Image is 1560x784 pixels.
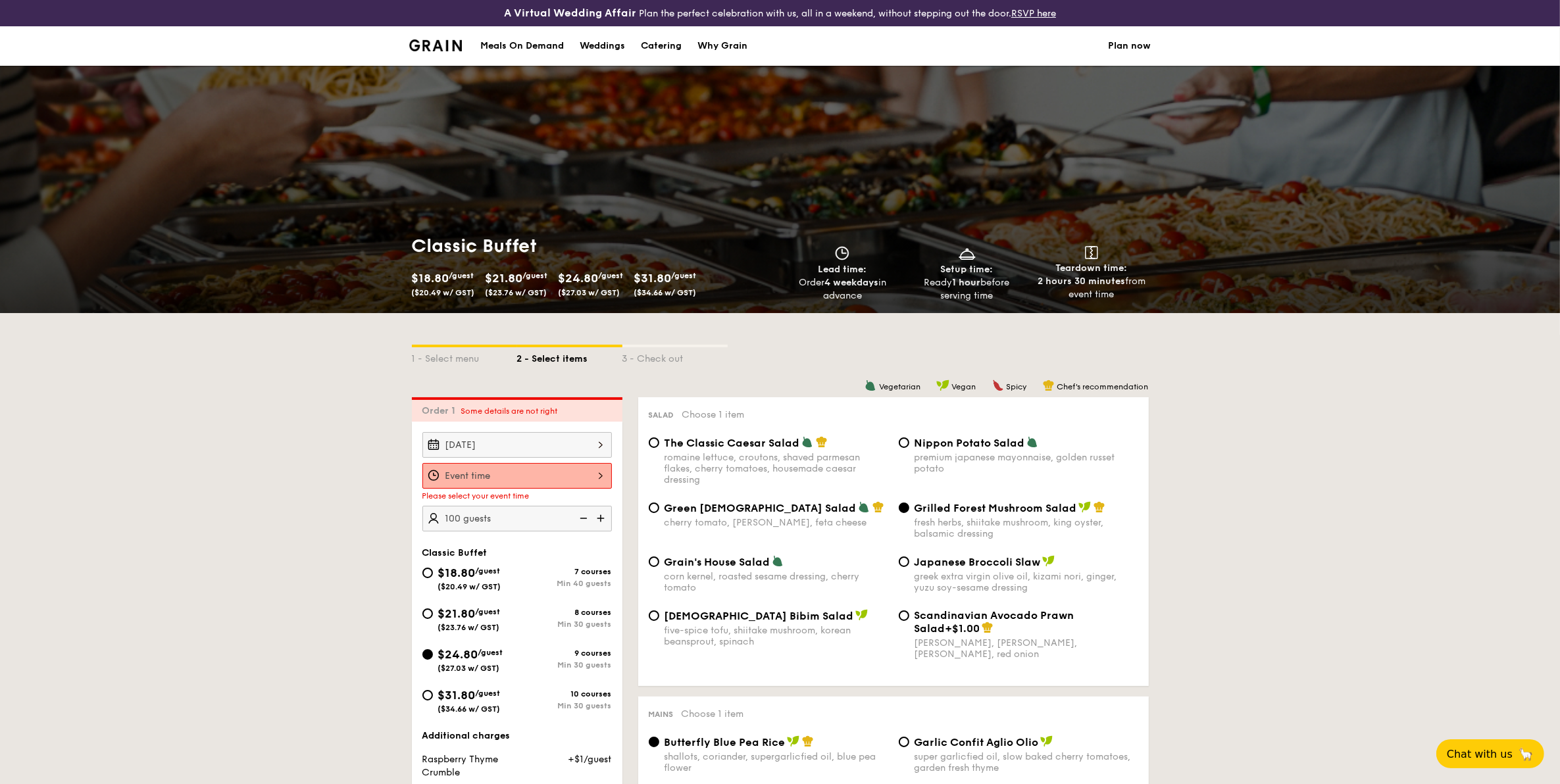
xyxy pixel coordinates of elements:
[915,637,1138,660] div: [PERSON_NAME], [PERSON_NAME], [PERSON_NAME], red onion
[517,608,612,617] div: 8 courses
[422,432,612,458] input: Event date
[865,380,876,391] img: icon-vegetarian.fe4039eb.svg
[401,5,1159,21] div: Plan the perfect celebration with us, all in a weekend, without stepping out the door.
[634,288,697,297] span: ($34.66 w/ GST)
[665,625,888,647] div: five-spice tofu, shiitake mushroom, korean beansprout, spinach
[517,701,612,710] div: Min 30 guests
[572,506,592,531] img: icon-reduce.1d2dbef1.svg
[1109,26,1151,66] a: Plan now
[580,26,625,66] div: Weddings
[422,649,433,660] input: $24.80/guest($27.03 w/ GST)9 coursesMin 30 guests
[665,751,888,773] div: shallots, coriander, supergarlicfied oil, blue pea flower
[559,288,620,297] span: ($27.03 w/ GST)
[982,622,994,633] img: icon-chef-hat.a58ddaea.svg
[472,26,572,66] a: Meals On Demand
[486,271,523,285] span: $21.80
[1007,382,1027,391] span: Spicy
[649,410,674,420] span: Salad
[1040,735,1053,747] img: icon-vegan.f8ff3823.svg
[945,622,980,635] span: +$1.00
[787,735,800,747] img: icon-vegan.f8ff3823.svg
[915,437,1025,449] span: Nippon Potato Salad
[690,26,755,66] a: Why Grain
[936,380,949,391] img: icon-vegan.f8ff3823.svg
[915,609,1074,635] span: Scandinavian Avocado Prawn Salad
[941,264,994,275] span: Setup time:
[517,689,612,698] div: 10 courses
[915,556,1041,568] span: Japanese Broccoli Slaw
[422,568,433,578] input: $18.80/guest($20.49 w/ GST)7 coursesMin 40 guests
[422,547,488,558] span: Classic Buffet
[649,502,659,513] input: Green [DEMOGRAPHIC_DATA] Saladcherry tomato, [PERSON_NAME], feta cheese
[915,517,1138,539] div: fresh herbs, shiitake mushroom, king oyster, balsamic dressing
[649,610,659,621] input: [DEMOGRAPHIC_DATA] Bibim Saladfive-spice tofu, shiitake mushroom, korean beansprout, spinach
[855,609,868,621] img: icon-vegan.f8ff3823.svg
[412,288,475,297] span: ($20.49 w/ GST)
[523,271,548,280] span: /guest
[572,26,633,66] a: Weddings
[649,710,674,719] span: Mains
[665,556,770,568] span: Grain's House Salad
[622,347,728,366] div: 3 - Check out
[438,704,501,714] span: ($34.66 w/ GST)
[899,737,909,747] input: Garlic Confit Aglio Oliosuper garlicfied oil, slow baked cherry tomatoes, garden fresh thyme
[665,610,854,622] span: [DEMOGRAPHIC_DATA] Bibim Salad
[517,660,612,670] div: Min 30 guests
[504,5,636,21] h4: A Virtual Wedding Affair
[1043,380,1055,391] img: icon-chef-hat.a58ddaea.svg
[858,501,870,513] img: icon-vegetarian.fe4039eb.svg
[476,689,501,698] span: /guest
[517,347,622,366] div: 2 - Select items
[461,406,558,416] span: Some details are not right
[957,246,977,260] img: icon-dish.430c3a2e.svg
[438,582,501,591] span: ($20.49 w/ GST)
[1085,246,1098,259] img: icon-teardown.65201eee.svg
[1038,276,1125,287] strong: 2 hours 30 minutes
[1026,436,1038,448] img: icon-vegetarian.fe4039eb.svg
[665,571,888,593] div: corn kernel, roasted sesame dressing, cherry tomato
[517,649,612,658] div: 9 courses
[476,607,501,616] span: /guest
[438,606,476,621] span: $21.80
[480,26,564,66] div: Meals On Demand
[568,754,611,765] span: +$1/guest
[1078,501,1092,513] img: icon-vegan.f8ff3823.svg
[1057,382,1149,391] span: Chef's recommendation
[559,271,599,285] span: $24.80
[633,26,690,66] a: Catering
[1034,275,1148,301] div: from event time
[438,623,500,632] span: ($23.76 w/ GST)
[517,567,612,576] div: 7 courses
[438,664,500,673] span: ($27.03 w/ GST)
[649,737,659,747] input: Butterfly Blue Pea Riceshallots, coriander, supergarlicfied oil, blue pea flower
[422,754,499,778] span: Raspberry Thyme Crumble
[816,436,828,448] img: icon-chef-hat.a58ddaea.svg
[915,751,1138,773] div: super garlicfied oil, slow baked cherry tomatoes, garden fresh thyme
[438,647,478,662] span: $24.80
[665,736,786,748] span: Butterfly Blue Pea Rice
[665,517,888,528] div: cherry tomato, [PERSON_NAME], feta cheese
[649,437,659,448] input: The Classic Caesar Saladromaine lettuce, croutons, shaved parmesan flakes, cherry tomatoes, house...
[412,347,517,366] div: 1 - Select menu
[952,382,976,391] span: Vegan
[872,501,884,513] img: icon-chef-hat.a58ddaea.svg
[665,437,800,449] span: The Classic Caesar Salad
[1011,8,1056,19] a: RSVP here
[438,566,476,580] span: $18.80
[672,271,697,280] span: /guest
[412,271,449,285] span: $18.80
[1436,739,1544,768] button: Chat with us🦙
[592,506,612,531] img: icon-add.58712e84.svg
[697,26,747,66] div: Why Grain
[824,277,878,288] strong: 4 weekdays
[910,276,1024,303] div: Ready before serving time
[915,452,1138,474] div: premium japanese mayonnaise, golden russet potato
[953,277,981,288] strong: 1 hour
[486,288,547,297] span: ($23.76 w/ GST)
[476,566,501,576] span: /guest
[786,276,899,303] div: Order in advance
[879,382,920,391] span: Vegetarian
[801,436,813,448] img: icon-vegetarian.fe4039eb.svg
[517,620,612,629] div: Min 30 guests
[772,555,784,567] img: icon-vegetarian.fe4039eb.svg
